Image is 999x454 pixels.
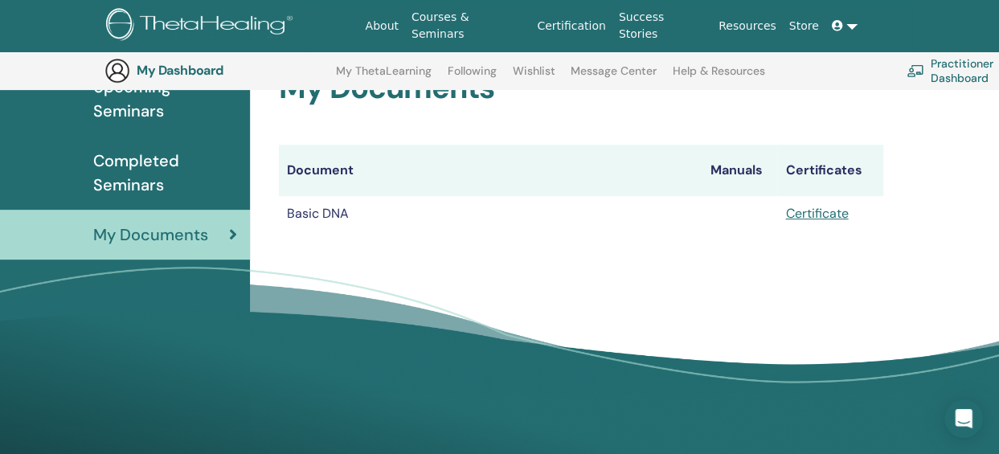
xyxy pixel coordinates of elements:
[944,399,983,438] div: Open Intercom Messenger
[104,58,130,84] img: generic-user-icon.jpg
[336,64,432,90] a: My ThetaLearning
[93,223,208,247] span: My Documents
[571,64,657,90] a: Message Center
[106,8,298,44] img: logo.png
[93,75,237,123] span: Upcoming Seminars
[702,145,777,196] th: Manuals
[279,70,883,107] h2: My Documents
[777,145,883,196] th: Certificates
[530,11,612,41] a: Certification
[448,64,497,90] a: Following
[358,11,404,41] a: About
[783,11,825,41] a: Store
[907,64,924,77] img: chalkboard-teacher.svg
[612,2,712,49] a: Success Stories
[673,64,765,90] a: Help & Resources
[513,64,555,90] a: Wishlist
[137,63,297,78] h3: My Dashboard
[279,145,702,196] th: Document
[279,196,702,231] td: Basic DNA
[93,149,237,197] span: Completed Seminars
[785,205,848,222] a: Certificate
[712,11,783,41] a: Resources
[405,2,530,49] a: Courses & Seminars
